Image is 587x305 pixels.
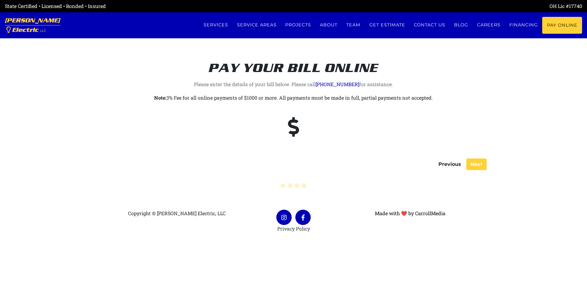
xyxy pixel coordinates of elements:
a: Get estimate [365,17,410,33]
a: Made with ❤ by CarrollMedia [375,210,445,216]
span: Copyright © [PERSON_NAME] Electric, LLC [128,210,226,216]
a: Privacy Policy [277,225,310,232]
a: [PHONE_NUMBER] [316,81,359,87]
p: Please enter the details of your bill below. Please call for assistance. [123,80,464,89]
div: State Certified • Licensed • Bonded • Insured [5,2,293,10]
a: About [316,17,342,33]
button: Next [466,158,487,170]
p: 3% Fee for all online payments of $1000 or more. All payments must be made in full, partial payme... [123,93,464,102]
div: OH Lic #17740 [293,2,582,10]
a: Blog [450,17,473,33]
a: [PERSON_NAME] Electric, LLC [5,12,60,38]
a: Contact us [410,17,450,33]
button: Previous [434,158,465,170]
span: , LLC [39,29,46,32]
a: Service Areas [232,17,281,33]
a: Projects [281,17,316,33]
a: Services [199,17,232,33]
h2: Pay your bill online [123,46,464,75]
a: Careers [473,17,505,33]
a: Financing [505,17,542,33]
a: Team [342,17,365,33]
strong: Note: [154,94,166,101]
a: Pay Online [542,17,582,34]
